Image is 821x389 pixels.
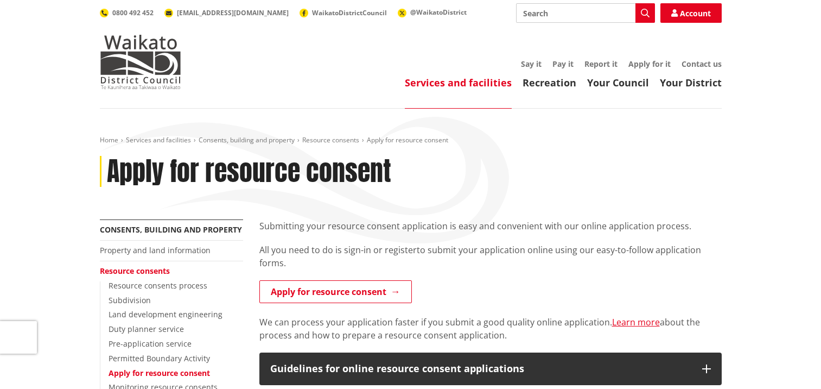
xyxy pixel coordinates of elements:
[109,295,151,305] a: Subdivision
[300,8,387,17] a: WaikatoDistrictCouncil
[109,309,222,319] a: Land development engineering
[100,245,211,255] a: Property and land information
[109,353,210,363] a: Permitted Boundary Activity
[100,8,154,17] a: 0800 492 452
[109,368,210,378] a: Apply for resource consent
[126,135,191,145] a: Services and facilities
[100,135,118,145] a: Home
[259,316,722,342] p: We can process your application faster if you submit a good quality online application. about the...
[199,135,295,145] a: Consents, building and property
[584,59,618,69] a: Report it
[164,8,289,17] a: [EMAIL_ADDRESS][DOMAIN_NAME]
[100,266,170,276] a: Resource consents
[312,8,387,17] span: WaikatoDistrictCouncil
[552,59,574,69] a: Pay it
[107,156,391,187] h1: Apply for resource consent
[109,338,192,349] a: Pre-application service
[100,224,242,235] a: Consents, building and property
[112,8,154,17] span: 0800 492 452
[109,280,207,291] a: Resource consents process
[523,76,576,89] a: Recreation
[259,280,412,303] a: Apply for resource consent
[660,3,722,23] a: Account
[516,3,655,23] input: Search input
[612,316,660,328] a: Learn more
[660,76,722,89] a: Your District
[628,59,671,69] a: Apply for it
[259,243,722,269] p: to submit your application online using our easy-to-follow application forms.
[521,59,542,69] a: Say it
[100,136,722,145] nav: breadcrumb
[177,8,289,17] span: [EMAIL_ADDRESS][DOMAIN_NAME]
[259,244,417,256] span: All you need to do is sign-in or register
[270,363,691,374] div: Guidelines for online resource consent applications
[682,59,722,69] a: Contact us
[367,135,448,145] span: Apply for resource consent
[587,76,649,89] a: Your Council
[259,353,722,385] button: Guidelines for online resource consent applications
[410,8,467,17] span: @WaikatoDistrict
[302,135,359,145] a: Resource consents
[398,8,467,17] a: @WaikatoDistrict
[405,76,512,89] a: Services and facilities
[100,35,181,89] img: Waikato District Council - Te Kaunihera aa Takiwaa o Waikato
[109,324,184,334] a: Duty planner service
[259,220,691,232] span: Submitting your resource consent application is easy and convenient with our online application p...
